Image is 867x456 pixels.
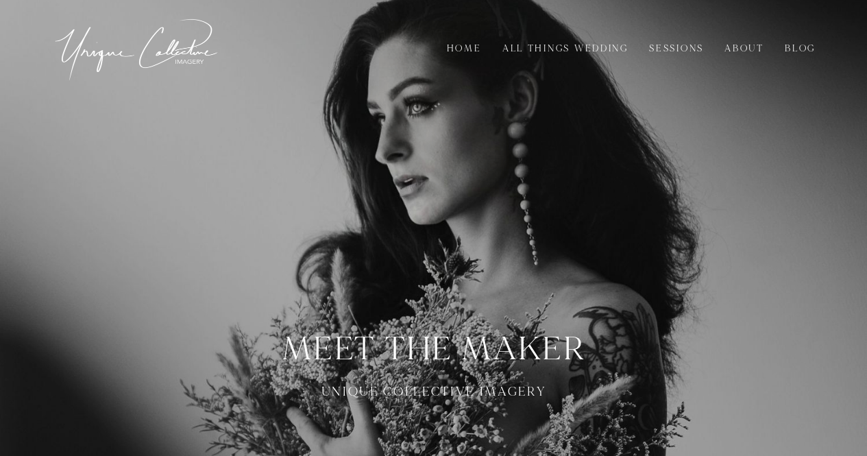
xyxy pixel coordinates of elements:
[196,384,671,401] p: unique collective imagery
[718,41,771,56] a: About
[51,11,223,85] img: Unique Collective Imagery
[384,328,453,370] span: the
[282,328,376,370] span: meet
[461,328,585,370] span: maker
[440,41,489,56] a: Home
[496,41,635,56] a: All Things Wedding
[778,41,822,56] a: Blog
[642,41,711,56] a: Sessions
